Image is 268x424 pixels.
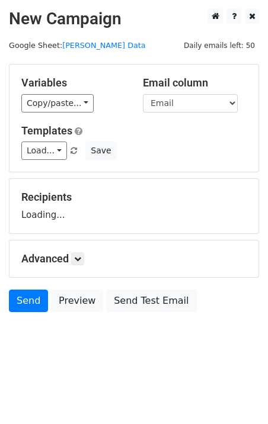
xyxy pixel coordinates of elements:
[21,94,94,113] a: Copy/paste...
[85,142,116,160] button: Save
[21,76,125,89] h5: Variables
[21,142,67,160] a: Load...
[21,252,247,265] h5: Advanced
[21,191,247,221] div: Loading...
[21,124,72,137] a: Templates
[9,41,146,50] small: Google Sheet:
[51,290,103,312] a: Preview
[21,191,247,204] h5: Recipients
[62,41,145,50] a: [PERSON_NAME] Data
[180,41,259,50] a: Daily emails left: 50
[106,290,196,312] a: Send Test Email
[9,9,259,29] h2: New Campaign
[9,290,48,312] a: Send
[143,76,247,89] h5: Email column
[180,39,259,52] span: Daily emails left: 50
